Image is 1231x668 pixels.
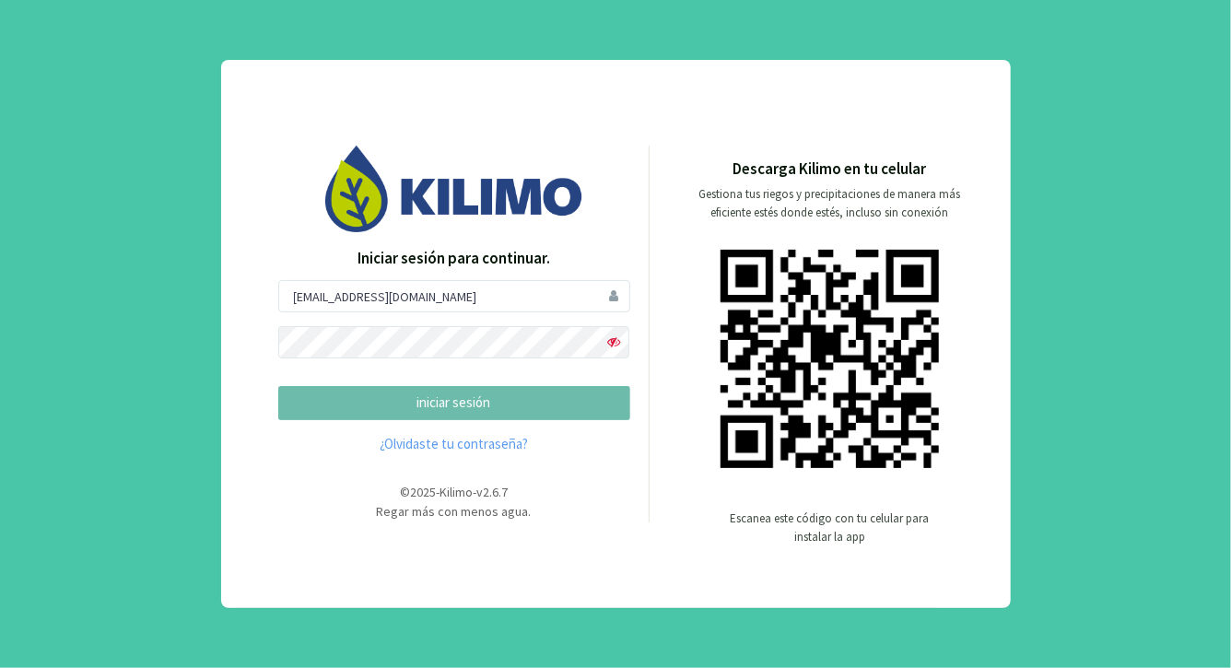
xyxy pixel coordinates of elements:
[440,484,473,500] span: Kilimo
[325,146,583,231] img: Image
[278,434,630,455] a: ¿Olvidaste tu contraseña?
[410,484,436,500] span: 2025
[400,484,410,500] span: ©
[729,510,932,546] p: Escanea este código con tu celular para instalar la app
[278,386,630,420] button: iniciar sesión
[278,280,630,312] input: Usuario
[473,484,476,500] span: -
[294,393,615,414] p: iniciar sesión
[278,247,630,271] p: Iniciar sesión para continuar.
[436,484,440,500] span: -
[721,250,939,468] img: qr code
[733,158,927,182] p: Descarga Kilimo en tu celular
[476,484,508,500] span: v2.6.7
[377,503,532,520] span: Regar más con menos agua.
[688,185,972,222] p: Gestiona tus riegos y precipitaciones de manera más eficiente estés donde estés, incluso sin cone...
